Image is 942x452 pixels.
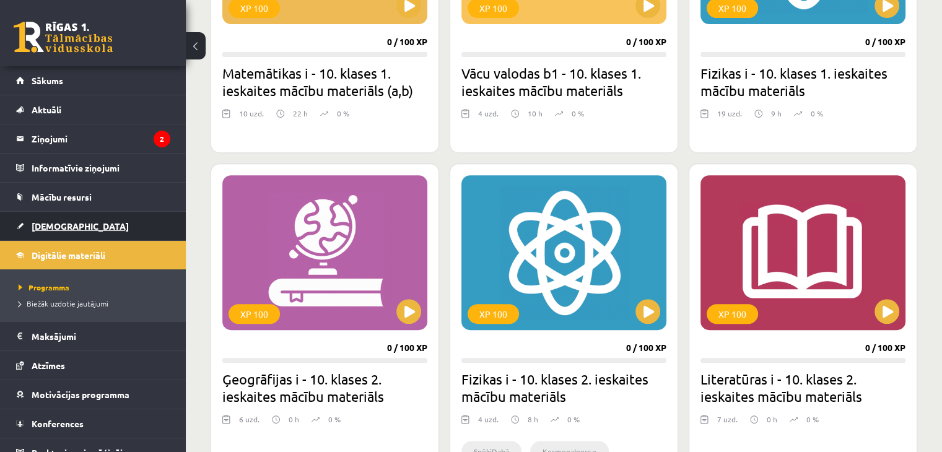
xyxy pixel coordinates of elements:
[528,108,543,119] p: 10 h
[239,414,259,432] div: 6 uzd.
[32,360,65,371] span: Atzīmes
[19,298,173,309] a: Biežāk uzdotie jautājumi
[16,212,170,240] a: [DEMOGRAPHIC_DATA]
[328,414,341,425] p: 0 %
[468,304,519,324] div: XP 100
[337,108,349,119] p: 0 %
[700,370,905,405] h2: Literatūras i - 10. klases 2. ieskaites mācību materiāls
[16,124,170,153] a: Ziņojumi2
[16,154,170,182] a: Informatīvie ziņojumi
[32,418,84,429] span: Konferences
[32,389,129,400] span: Motivācijas programma
[32,322,170,350] legend: Maksājumi
[16,66,170,95] a: Sākums
[19,298,108,308] span: Biežāk uzdotie jautājumi
[32,124,170,153] legend: Ziņojumi
[16,409,170,438] a: Konferences
[478,414,499,432] div: 4 uzd.
[811,108,823,119] p: 0 %
[222,370,427,405] h2: Ģeogrāfijas i - 10. klases 2. ieskaites mācību materiāls
[16,351,170,380] a: Atzīmes
[16,241,170,269] a: Digitālie materiāli
[19,282,173,293] a: Programma
[32,104,61,115] span: Aktuāli
[289,414,299,425] p: 0 h
[700,64,905,99] h2: Fizikas i - 10. klases 1. ieskaites mācību materiāls
[717,414,738,432] div: 7 uzd.
[16,183,170,211] a: Mācību resursi
[222,64,427,99] h2: Matemātikas i - 10. klases 1. ieskaites mācību materiāls (a,b)
[478,108,499,126] div: 4 uzd.
[154,131,170,147] i: 2
[239,108,264,126] div: 10 uzd.
[32,75,63,86] span: Sākums
[32,250,105,261] span: Digitālie materiāli
[32,220,129,232] span: [DEMOGRAPHIC_DATA]
[19,282,69,292] span: Programma
[16,95,170,124] a: Aktuāli
[528,414,538,425] p: 8 h
[16,380,170,409] a: Motivācijas programma
[461,370,666,405] h2: Fizikas i - 10. klases 2. ieskaites mācību materiāls
[707,304,758,324] div: XP 100
[32,191,92,202] span: Mācību resursi
[567,414,580,425] p: 0 %
[806,414,819,425] p: 0 %
[14,22,113,53] a: Rīgas 1. Tālmācības vidusskola
[767,414,777,425] p: 0 h
[16,322,170,350] a: Maksājumi
[572,108,584,119] p: 0 %
[717,108,742,126] div: 19 uzd.
[229,304,280,324] div: XP 100
[32,154,170,182] legend: Informatīvie ziņojumi
[293,108,308,119] p: 22 h
[771,108,782,119] p: 9 h
[461,64,666,99] h2: Vācu valodas b1 - 10. klases 1. ieskaites mācību materiāls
